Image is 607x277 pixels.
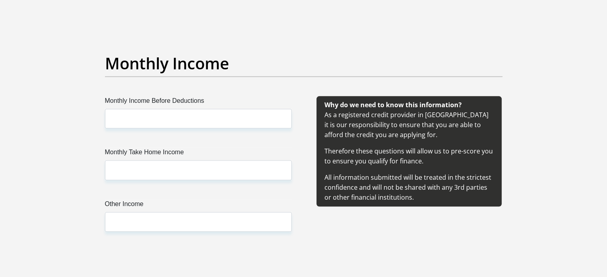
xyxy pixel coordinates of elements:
[105,160,292,180] input: Monthly Take Home Income
[105,147,292,160] label: Monthly Take Home Income
[105,96,292,109] label: Monthly Income Before Deductions
[105,109,292,128] input: Monthly Income Before Deductions
[105,212,292,232] input: Other Income
[324,100,462,109] b: Why do we need to know this information?
[324,100,493,202] span: As a registered credit provider in [GEOGRAPHIC_DATA] it is our responsibility to ensure that you ...
[105,54,502,73] h2: Monthly Income
[105,199,292,212] label: Other Income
